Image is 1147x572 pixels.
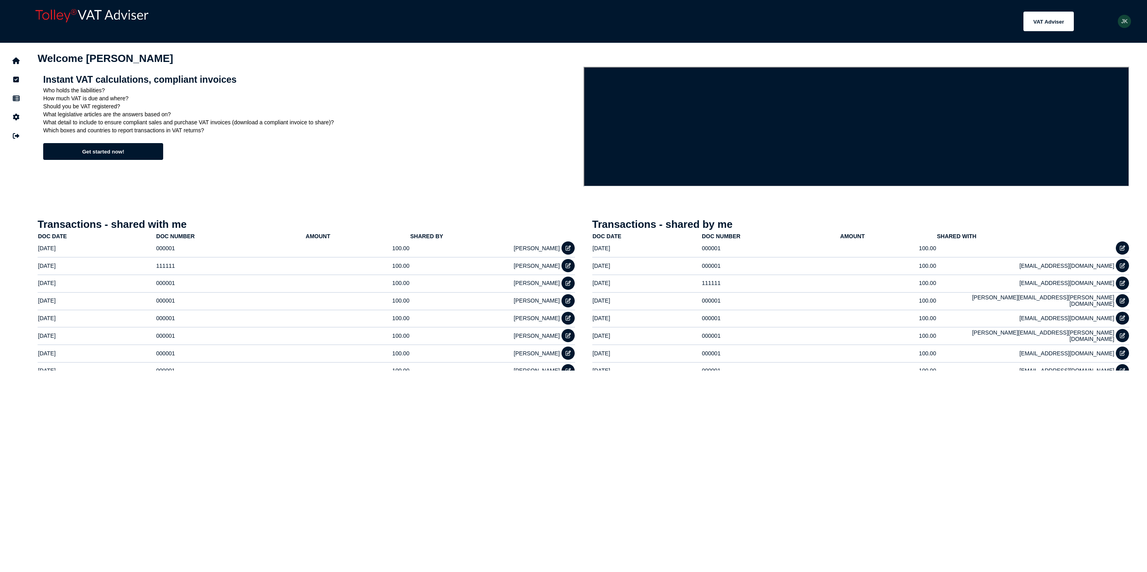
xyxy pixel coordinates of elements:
button: Open shared transaction [562,312,575,325]
td: 111111 [156,257,306,274]
p: Should you be VAT registered? [43,103,578,110]
button: Open shared transaction [562,241,575,255]
h1: Transactions - shared with me [38,218,575,231]
td: [PERSON_NAME] [410,362,560,379]
td: [PERSON_NAME] [410,257,560,274]
td: [PERSON_NAME] [410,292,560,309]
div: Amount [306,233,409,239]
button: Open shared transaction [1116,241,1129,255]
td: 100.00 [840,292,937,309]
iframe: VAT Adviser intro [583,67,1129,187]
td: 000001 [701,240,840,256]
td: 100.00 [305,345,410,361]
button: Manage settings [8,109,24,126]
td: [DATE] [592,292,701,309]
div: doc number [702,233,740,239]
td: [PERSON_NAME] [410,310,560,326]
div: Amount [306,233,330,239]
button: Shows a dropdown of VAT Advisor options [1023,12,1074,31]
button: Open shared transaction [1116,364,1129,377]
button: Open shared transaction [562,347,575,360]
div: Profile settings [1118,15,1131,28]
td: [DATE] [592,327,701,344]
div: doc date [593,233,701,239]
td: [PERSON_NAME] [410,345,560,361]
td: 000001 [701,292,840,309]
td: 111111 [701,275,840,291]
td: 000001 [156,275,306,291]
button: Open shared transaction [1116,259,1129,272]
div: doc number [702,233,839,239]
td: 000001 [156,345,306,361]
i: Data manager [13,98,20,99]
td: 100.00 [305,257,410,274]
td: [EMAIL_ADDRESS][DOMAIN_NAME] [937,345,1115,361]
menu: navigate products [252,12,1074,31]
td: [DATE] [38,240,156,256]
button: Data manager [8,90,24,107]
td: 000001 [701,345,840,361]
button: Tasks [8,71,24,88]
td: [DATE] [592,257,701,274]
div: doc number [156,233,305,239]
td: [DATE] [592,362,701,379]
td: 100.00 [840,310,937,326]
h1: Transactions - shared by me [592,218,1130,231]
div: shared with [937,233,1115,239]
button: Sign out [8,128,24,144]
div: doc date [38,233,156,239]
td: 000001 [156,327,306,344]
button: Open shared transaction [562,329,575,342]
td: [DATE] [592,310,701,326]
p: Which boxes and countries to report transactions in VAT returns? [43,127,578,134]
td: 000001 [156,292,306,309]
div: shared by [410,233,443,239]
td: [PERSON_NAME][EMAIL_ADDRESS][PERSON_NAME][DOMAIN_NAME] [937,292,1115,309]
div: Amount [840,233,865,239]
td: 000001 [156,310,306,326]
h1: Welcome [PERSON_NAME] [38,52,1129,65]
button: Open shared transaction [1116,329,1129,342]
td: [DATE] [38,327,156,344]
div: app logo [32,6,248,37]
td: [EMAIL_ADDRESS][DOMAIN_NAME] [937,362,1115,379]
p: What detail to include to ensure compliant sales and purchase VAT invoices (download a compliant ... [43,119,578,126]
td: 100.00 [305,362,410,379]
td: 100.00 [305,292,410,309]
td: 000001 [701,257,840,274]
p: How much VAT is due and where? [43,95,578,102]
td: 100.00 [840,257,937,274]
div: Amount [840,233,936,239]
td: 100.00 [305,310,410,326]
td: [DATE] [38,310,156,326]
button: Get started now! [43,143,163,160]
td: [DATE] [592,345,701,361]
td: [DATE] [38,257,156,274]
td: 100.00 [305,240,410,256]
h2: Instant VAT calculations, compliant invoices [43,74,578,85]
td: 100.00 [840,327,937,344]
td: 100.00 [305,275,410,291]
td: [PERSON_NAME] [410,275,560,291]
td: 000001 [156,362,306,379]
button: Open shared transaction [1116,277,1129,290]
button: Home [8,52,24,69]
td: 100.00 [840,275,937,291]
td: [EMAIL_ADDRESS][DOMAIN_NAME] [937,275,1115,291]
div: shared by [410,233,560,239]
button: Open shared transaction [562,294,575,307]
td: 000001 [156,240,306,256]
button: Open shared transaction [562,364,575,377]
button: Open shared transaction [562,277,575,290]
td: [DATE] [38,362,156,379]
div: doc date [593,233,621,239]
td: [DATE] [592,240,701,256]
td: [PERSON_NAME] [410,327,560,344]
div: doc date [38,233,67,239]
td: [DATE] [38,345,156,361]
td: [PERSON_NAME][EMAIL_ADDRESS][PERSON_NAME][DOMAIN_NAME] [937,327,1115,344]
td: [DATE] [592,275,701,291]
td: 000001 [701,362,840,379]
td: 000001 [701,327,840,344]
button: Open shared transaction [1116,294,1129,307]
